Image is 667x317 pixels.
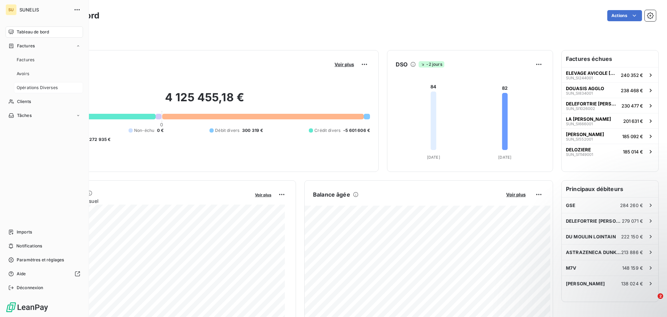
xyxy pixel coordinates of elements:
[6,268,83,279] a: Aide
[566,116,611,122] span: LA [PERSON_NAME]
[566,203,575,208] span: GSE
[562,98,658,113] button: DELEFORTRIE [PERSON_NAME]SUN_SI1026002230 477 €
[17,57,34,63] span: Factures
[242,127,263,134] span: 300 319 €
[566,218,622,224] span: DELEFORTRIE [PERSON_NAME]
[17,43,35,49] span: Factures
[19,7,69,13] span: SUNELIS
[566,86,604,91] span: DOUASIS AGGLO
[562,128,658,144] button: [PERSON_NAME]SUN_SI552001185 092 €
[332,61,356,68] button: Voir plus
[528,249,667,298] iframe: Intercom notifications message
[215,127,239,134] span: Débit divers
[17,71,29,77] span: Avoirs
[343,127,370,134] span: -5 601 606 €
[419,61,444,68] span: -2 jours
[622,218,643,224] span: 279 071 €
[566,122,593,126] span: SUN_SI666001
[566,91,593,95] span: SUN_SI834001
[622,134,643,139] span: 185 092 €
[17,229,32,235] span: Imports
[17,285,43,291] span: Déconnexion
[623,118,643,124] span: 201 631 €
[313,190,350,199] h6: Balance âgée
[17,85,58,91] span: Opérations Diverses
[562,144,658,159] button: DELOZIERESUN_SI1149001185 014 €
[643,293,660,310] iframe: Intercom live chat
[621,103,643,109] span: 230 477 €
[16,243,42,249] span: Notifications
[566,152,593,157] span: SUN_SI1149001
[253,191,273,198] button: Voir plus
[623,149,643,154] span: 185 014 €
[157,127,164,134] span: 0 €
[17,112,32,119] span: Tâches
[562,82,658,98] button: DOUASIS AGGLOSUN_SI834001238 468 €
[566,101,619,106] span: DELEFORTRIE [PERSON_NAME]
[17,29,49,35] span: Tableau de bord
[6,4,17,15] div: SU
[314,127,340,134] span: Crédit divers
[255,192,271,197] span: Voir plus
[39,90,370,111] h2: 4 125 455,18 €
[335,62,354,67] span: Voir plus
[498,155,511,160] tspan: [DATE]
[396,60,407,69] h6: DSO
[620,203,643,208] span: 284 260 €
[6,302,49,313] img: Logo LeanPay
[621,88,643,93] span: 238 468 €
[134,127,154,134] span: Non-échu
[562,67,658,82] button: ELEVAGE AVICOLE [GEOGRAPHIC_DATA][PERSON_NAME]SUN_SI244001240 352 €
[562,113,658,128] button: LA [PERSON_NAME]SUN_SI666001201 631 €
[506,192,526,197] span: Voir plus
[17,98,31,105] span: Clients
[87,136,111,143] span: -272 935 €
[562,50,658,67] h6: Factures échues
[504,191,528,198] button: Voir plus
[566,76,593,80] span: SUN_SI244001
[160,122,163,127] span: 0
[621,234,643,239] span: 222 150 €
[621,72,643,78] span: 240 352 €
[566,132,604,137] span: [PERSON_NAME]
[566,234,616,239] span: DU MOULIN LOINTAIN
[566,70,618,76] span: ELEVAGE AVICOLE [GEOGRAPHIC_DATA][PERSON_NAME]
[562,181,658,197] h6: Principaux débiteurs
[658,293,663,299] span: 2
[39,197,250,205] span: Chiffre d'affaires mensuel
[566,106,595,111] span: SUN_SI1026002
[566,147,591,152] span: DELOZIERE
[17,271,26,277] span: Aide
[607,10,642,21] button: Actions
[566,137,593,141] span: SUN_SI552001
[17,257,64,263] span: Paramètres et réglages
[427,155,440,160] tspan: [DATE]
